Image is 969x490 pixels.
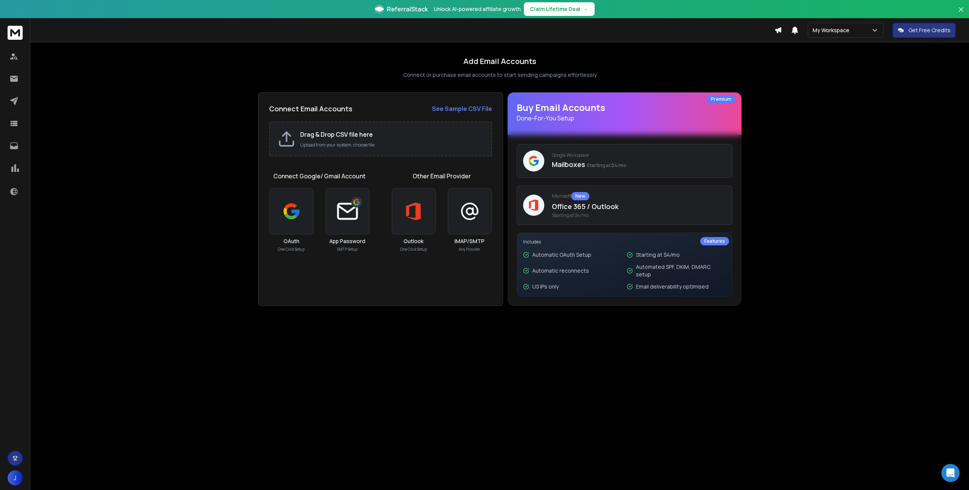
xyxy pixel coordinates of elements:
[636,251,680,259] p: Starting at $4/mo
[552,159,726,170] p: Mailboxes
[517,114,732,123] p: Done-For-You Setup
[532,283,559,290] p: US IPs only
[636,283,709,290] p: Email deliverability optimised
[463,56,536,67] h1: Add Email Accounts
[434,5,521,13] p: Unlock AI-powered affiliate growth
[432,104,492,113] a: See Sample CSV File
[329,237,365,245] h3: App Password
[300,130,484,139] h2: Drag & Drop CSV file here
[552,152,726,158] p: Google Workspace
[552,192,726,200] p: Microsoft
[300,142,484,148] p: Upload from your system, choose file
[278,247,305,252] p: One Click Setup
[908,27,950,34] p: Get Free Credits
[413,172,471,181] h1: Other Email Provider
[941,464,960,482] div: Open Intercom Messenger
[273,172,366,181] h1: Connect Google/ Gmail Account
[403,71,597,79] p: Connect or purchase email accounts to start sending campaigns effortlessly
[571,192,589,200] div: New
[403,237,424,245] h3: Outlook
[284,237,299,245] h3: OAuth
[552,212,726,218] span: Starting at $4/mo
[532,267,589,275] p: Automatic reconnects
[459,247,480,252] p: Any Provider
[813,27,852,34] p: My Workspace
[636,263,726,278] p: Automated SPF, DKIM, DMARC setup
[893,23,956,38] button: Get Free Credits
[532,251,591,259] p: Automatic OAuth Setup
[587,162,626,169] span: Starting at $4/mo
[517,101,732,123] h1: Buy Email Accounts
[387,5,428,14] span: ReferralStack
[400,247,427,252] p: One Click Setup
[700,237,729,245] div: Features
[524,2,595,16] button: Claim Lifetime Deal→
[455,237,484,245] h3: IMAP/SMTP
[956,5,966,23] button: Close banner
[707,95,735,103] div: Premium
[8,470,23,485] button: J
[583,5,589,13] span: →
[523,239,726,245] p: Includes
[269,103,352,114] h2: Connect Email Accounts
[552,201,726,212] p: Office 365 / Outlook
[337,247,358,252] p: SMTP Setup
